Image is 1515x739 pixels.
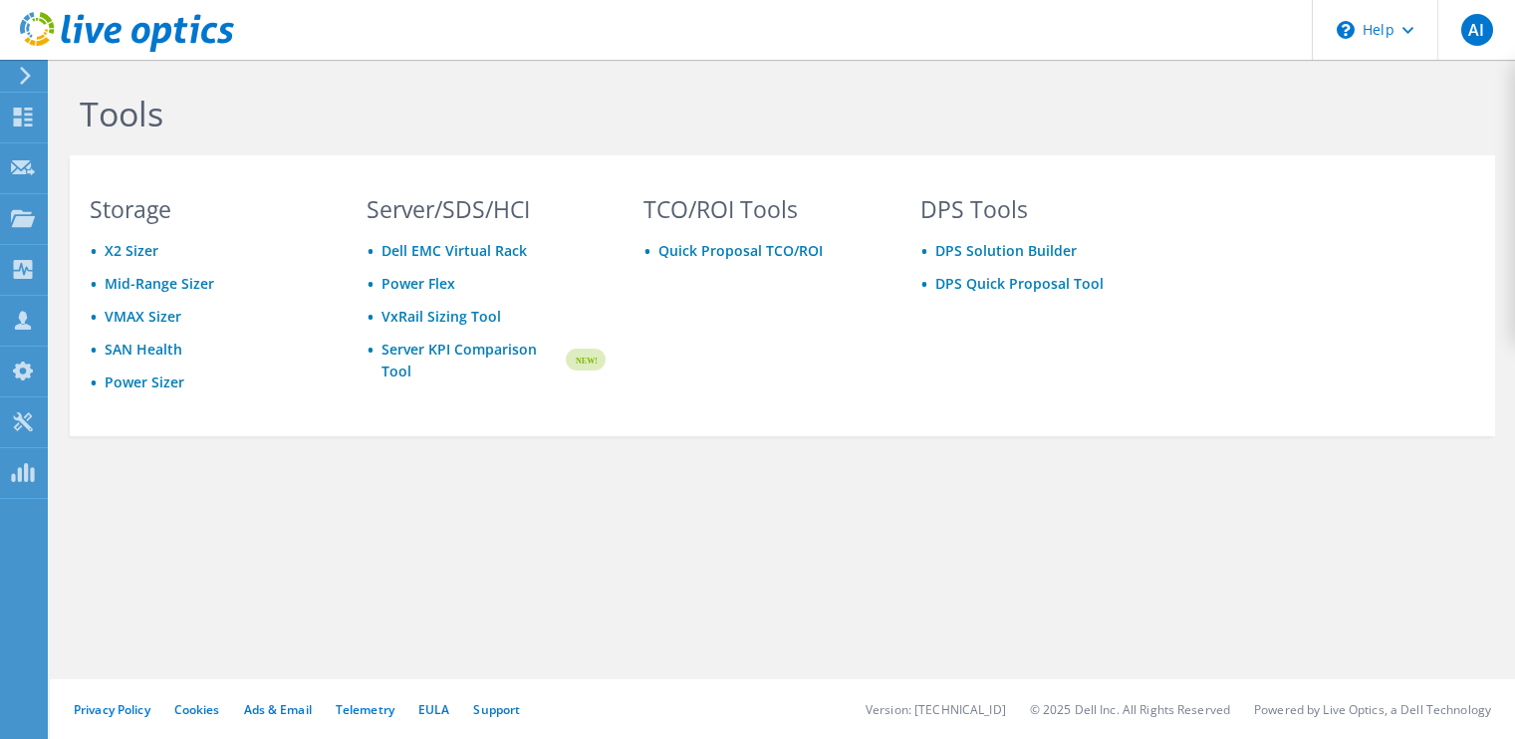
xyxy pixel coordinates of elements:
img: new-badge.svg [563,337,606,383]
h1: Tools [80,93,1424,134]
h3: Server/SDS/HCI [367,198,606,220]
h3: Storage [90,198,329,220]
a: Server KPI Comparison Tool [381,339,563,382]
a: Support [473,701,520,718]
a: Mid-Range Sizer [105,274,214,293]
li: Version: [TECHNICAL_ID] [866,701,1006,718]
a: Cookies [174,701,220,718]
a: Privacy Policy [74,701,150,718]
a: EULA [418,701,449,718]
a: SAN Health [105,340,182,359]
span: AI [1461,14,1493,46]
a: DPS Quick Proposal Tool [935,274,1104,293]
svg: \n [1337,21,1355,39]
a: Ads & Email [244,701,312,718]
a: Quick Proposal TCO/ROI [658,241,823,260]
a: DPS Solution Builder [935,241,1077,260]
h3: TCO/ROI Tools [643,198,883,220]
li: © 2025 Dell Inc. All Rights Reserved [1030,701,1230,718]
a: VMAX Sizer [105,307,181,326]
a: Dell EMC Virtual Rack [381,241,527,260]
h3: DPS Tools [920,198,1159,220]
a: VxRail Sizing Tool [381,307,501,326]
li: Powered by Live Optics, a Dell Technology [1254,701,1491,718]
a: X2 Sizer [105,241,158,260]
a: Power Sizer [105,372,184,391]
a: Power Flex [381,274,455,293]
a: Telemetry [336,701,394,718]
